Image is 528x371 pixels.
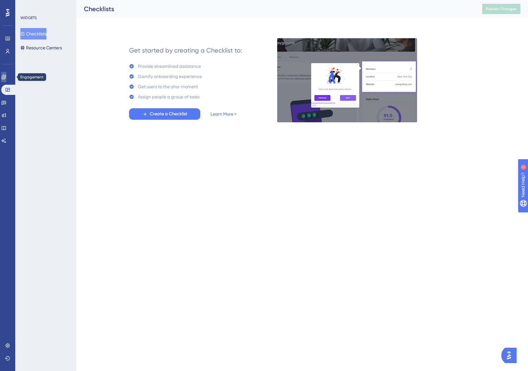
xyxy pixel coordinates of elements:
[138,62,201,70] div: Provide streamlined assistance
[150,110,187,118] span: Create a Checklist
[501,346,520,365] iframe: UserGuiding AI Assistant Launcher
[84,4,466,13] div: Checklists
[20,42,62,54] button: Resource Centers
[486,6,517,11] span: Publish Changes
[138,83,198,90] div: Get users to the aha-moment
[15,2,40,9] span: Need Help?
[44,3,46,8] div: 2
[129,108,200,120] button: Create a Checklist
[138,93,200,101] div: Assign people a group of tasks
[210,110,237,118] a: Learn More >
[20,15,37,20] div: WIDGETS
[138,73,202,80] div: Gamify onbaording experience
[277,38,417,123] img: e28e67207451d1beac2d0b01ddd05b56.gif
[20,28,46,39] button: Checklists
[482,4,520,14] button: Publish Changes
[129,46,242,55] div: Get started by creating a Checklist to:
